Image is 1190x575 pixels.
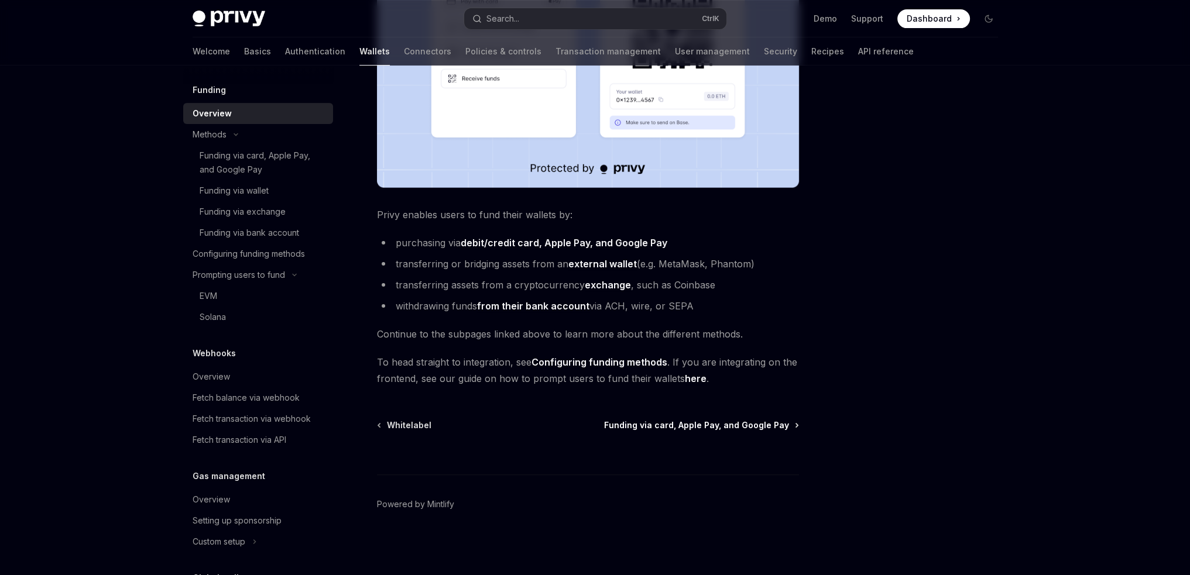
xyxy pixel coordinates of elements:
[183,243,333,264] a: Configuring funding methods
[585,279,631,291] a: exchange
[897,9,970,28] a: Dashboard
[193,433,286,447] div: Fetch transaction via API
[604,419,798,431] a: Funding via card, Apple Pay, and Google Pay
[193,469,265,483] h5: Gas management
[377,354,799,387] span: To head straight to integration, see . If you are integrating on the frontend, see our guide on h...
[814,13,837,25] a: Demo
[183,201,333,222] a: Funding via exchange
[531,356,667,369] a: Configuring funding methods
[183,429,333,450] a: Fetch transaction via API
[183,103,333,124] a: Overview
[193,346,236,360] h5: Webhooks
[675,37,750,66] a: User management
[200,184,269,198] div: Funding via wallet
[604,419,789,431] span: Funding via card, Apple Pay, and Google Pay
[378,419,431,431] a: Whitelabel
[183,366,333,387] a: Overview
[183,408,333,429] a: Fetch transaction via webhook
[183,264,333,285] button: Toggle Prompting users to fund section
[193,268,285,282] div: Prompting users to fund
[461,237,667,249] a: debit/credit card, Apple Pay, and Google Pay
[200,149,326,177] div: Funding via card, Apple Pay, and Google Pay
[183,285,333,307] a: EVM
[907,13,952,25] span: Dashboard
[377,206,799,223] span: Privy enables users to fund their wallets by:
[193,37,230,66] a: Welcome
[568,258,637,270] a: external wallet
[183,489,333,510] a: Overview
[193,535,245,549] div: Custom setup
[193,391,300,405] div: Fetch balance via webhook
[193,514,282,528] div: Setting up sponsorship
[377,256,799,272] li: transferring or bridging assets from an (e.g. MetaMask, Phantom)
[244,37,271,66] a: Basics
[404,37,451,66] a: Connectors
[555,37,661,66] a: Transaction management
[764,37,797,66] a: Security
[183,124,333,145] button: Toggle Methods section
[183,387,333,408] a: Fetch balance via webhook
[979,9,998,28] button: Toggle dark mode
[183,180,333,201] a: Funding via wallet
[465,37,541,66] a: Policies & controls
[685,373,707,385] a: here
[858,37,914,66] a: API reference
[193,412,311,426] div: Fetch transaction via webhook
[183,307,333,328] a: Solana
[377,277,799,293] li: transferring assets from a cryptocurrency , such as Coinbase
[200,310,226,324] div: Solana
[464,8,726,29] button: Open search
[193,83,226,97] h5: Funding
[477,300,589,312] a: from their bank account
[377,498,454,510] a: Powered by Mintlify
[193,370,230,384] div: Overview
[183,145,333,180] a: Funding via card, Apple Pay, and Google Pay
[377,326,799,342] span: Continue to the subpages linked above to learn more about the different methods.
[702,14,719,23] span: Ctrl K
[183,510,333,531] a: Setting up sponsorship
[183,222,333,243] a: Funding via bank account
[183,531,333,552] button: Toggle Custom setup section
[486,12,519,26] div: Search...
[811,37,844,66] a: Recipes
[193,11,265,27] img: dark logo
[377,298,799,314] li: withdrawing funds via ACH, wire, or SEPA
[359,37,390,66] a: Wallets
[200,205,286,219] div: Funding via exchange
[200,226,299,240] div: Funding via bank account
[387,419,431,431] span: Whitelabel
[193,493,230,507] div: Overview
[193,247,305,261] div: Configuring funding methods
[851,13,883,25] a: Support
[200,289,217,303] div: EVM
[285,37,345,66] a: Authentication
[193,128,227,142] div: Methods
[377,235,799,251] li: purchasing via
[193,106,232,120] div: Overview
